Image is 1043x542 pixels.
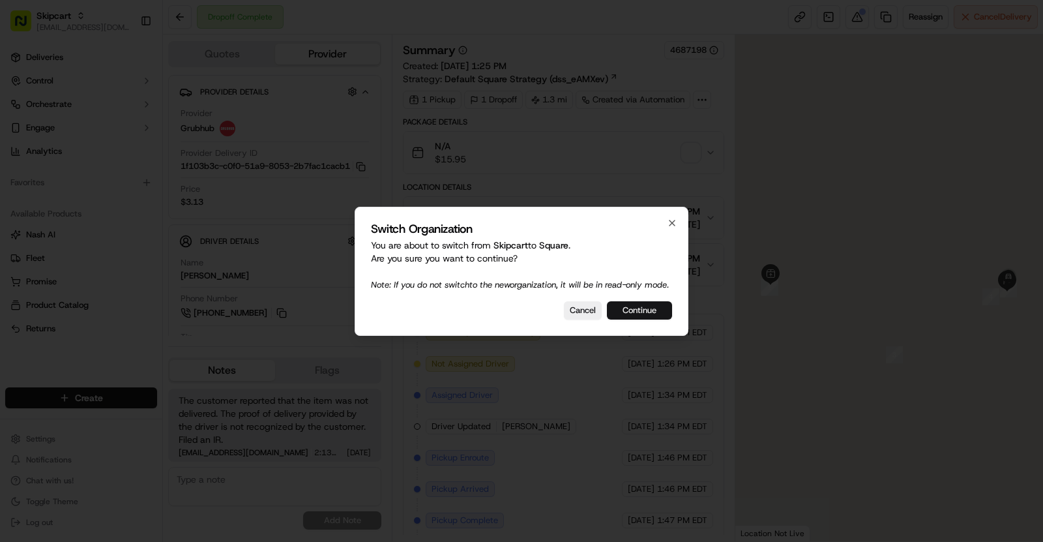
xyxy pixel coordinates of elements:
[371,223,672,235] h2: Switch Organization
[607,301,672,320] button: Continue
[371,239,672,291] p: You are about to switch from to . Are you sure you want to continue?
[539,239,568,251] span: Square
[564,301,602,320] button: Cancel
[493,239,528,251] span: Skipcart
[371,279,669,290] span: Note: If you do not switch to the new organization, it will be in read-only mode.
